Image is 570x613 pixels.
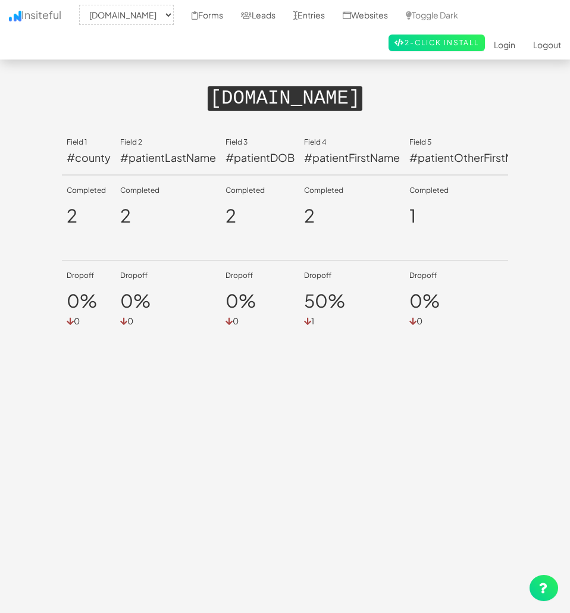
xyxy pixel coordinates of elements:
[120,152,216,164] h4: #patientLastName
[409,271,535,279] h6: Dropoff
[226,186,295,194] h6: Completed
[524,30,570,60] a: Logout
[67,152,111,164] h4: #county
[304,186,400,194] h6: Completed
[120,186,216,194] h6: Completed
[226,317,295,326] h5: 0
[120,317,216,326] h5: 0
[120,271,216,279] h6: Dropoff
[304,206,400,226] h2: 2
[409,186,535,194] h6: Completed
[67,138,111,146] h6: Field 1
[67,291,111,311] h2: 0%
[409,206,535,226] h2: 1
[67,271,111,279] h6: Dropoff
[409,317,535,326] h5: 0
[409,291,535,311] h2: 0%
[9,11,21,21] img: icon.png
[304,152,400,164] h4: #patientFirstName
[67,186,111,194] h6: Completed
[208,86,363,111] kbd: [DOMAIN_NAME]
[485,30,524,60] a: Login
[226,138,295,146] h6: Field 3
[304,271,400,279] h6: Dropoff
[226,206,295,226] h2: 2
[67,206,111,226] h2: 2
[226,152,295,164] h4: #patientDOB
[304,291,400,311] h2: 50%
[304,138,400,146] h6: Field 4
[409,152,535,164] h4: #patientOtherFirstName
[226,291,295,311] h2: 0%
[67,317,111,326] h5: 0
[304,317,400,326] h5: 1
[120,206,216,226] h2: 2
[226,271,295,279] h6: Dropoff
[389,35,485,51] a: 2-Click Install
[120,291,216,311] h2: 0%
[120,138,216,146] h6: Field 2
[409,138,535,146] h6: Field 5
